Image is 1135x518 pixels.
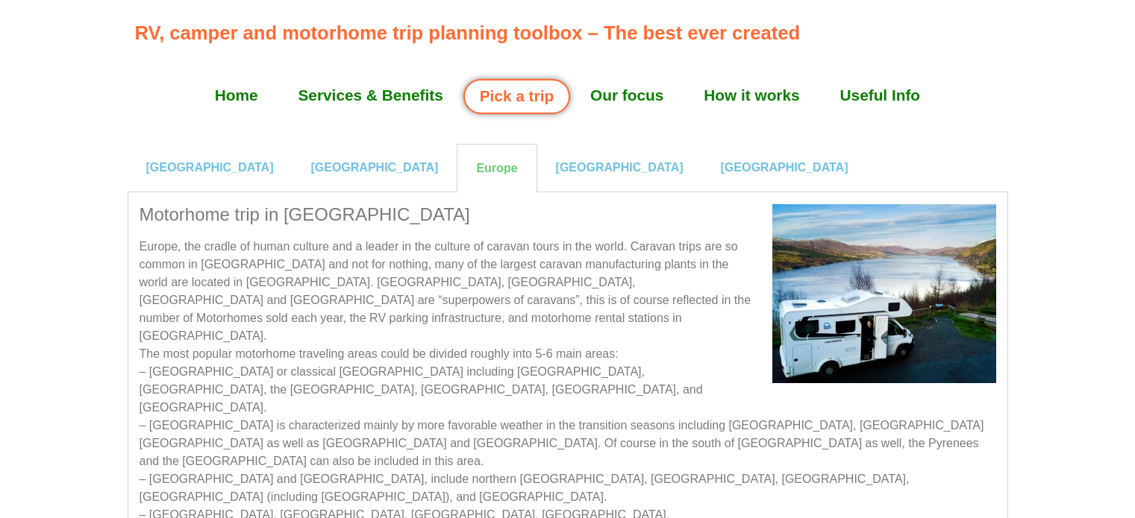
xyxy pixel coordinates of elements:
[820,77,940,114] a: Useful Info
[140,204,996,226] h4: Motorhome trip in [GEOGRAPHIC_DATA]
[140,238,996,506] div: Europe, the cradle of human culture and a leader in the culture of caravan tours in the world. Ca...
[684,77,819,114] a: How it works
[310,161,438,174] a: [GEOGRAPHIC_DATA]
[146,161,274,174] a: [GEOGRAPHIC_DATA]
[134,77,1000,114] nav: Menu
[721,161,848,174] a: [GEOGRAPHIC_DATA]
[278,77,463,114] a: Services & Benefits
[463,79,570,114] a: Pick a trip
[134,19,1008,47] p: RV, camper and motorhome trip planning toolbox – The best ever created
[556,161,684,174] a: [GEOGRAPHIC_DATA]
[570,77,684,114] a: Our focus
[195,77,278,114] a: Home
